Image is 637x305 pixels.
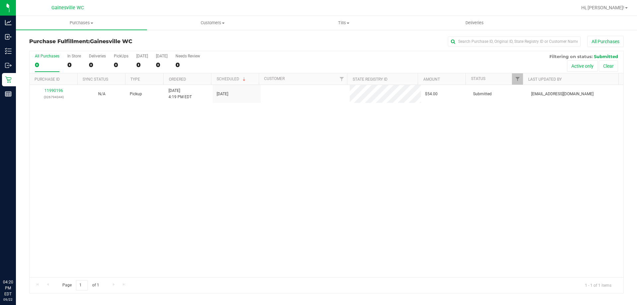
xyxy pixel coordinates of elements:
a: 11990196 [44,88,63,93]
button: All Purchases [587,36,624,47]
div: PickUps [114,54,128,58]
div: 0 [67,61,81,69]
span: Customers [147,20,278,26]
inline-svg: Reports [5,91,12,97]
div: 0 [35,61,59,69]
span: [DATE] 4:19 PM EDT [169,88,192,100]
div: 0 [156,61,168,69]
button: N/A [98,91,106,97]
span: Page of 1 [57,280,105,290]
a: State Registry ID [353,77,388,82]
inline-svg: Retail [5,76,12,83]
div: 0 [89,61,106,69]
span: Filtering on status: [549,54,593,59]
inline-svg: Inventory [5,48,12,54]
a: Last Updated By [528,77,562,82]
a: Amount [423,77,440,82]
p: 04:20 PM EDT [3,279,13,297]
a: Ordered [169,77,186,82]
a: Status [471,76,485,81]
span: Purchases [16,20,147,26]
inline-svg: Analytics [5,19,12,26]
a: Tills [278,16,409,30]
a: Sync Status [83,77,108,82]
span: Gainesville WC [51,5,84,11]
a: Customer [264,76,285,81]
iframe: Resource center [7,252,27,272]
span: Not Applicable [98,92,106,96]
span: Gainesville WC [90,38,132,44]
p: (326794344) [34,94,74,100]
p: 09/22 [3,297,13,302]
a: Purchases [16,16,147,30]
inline-svg: Outbound [5,62,12,69]
div: In Store [67,54,81,58]
div: 0 [136,61,148,69]
span: [DATE] [217,91,228,97]
span: $54.00 [425,91,438,97]
span: 1 - 1 of 1 items [580,280,617,290]
div: 0 [114,61,128,69]
button: Active only [567,60,598,72]
div: Needs Review [176,54,200,58]
span: Submitted [594,54,618,59]
div: [DATE] [136,54,148,58]
div: [DATE] [156,54,168,58]
div: All Purchases [35,54,59,58]
inline-svg: Inbound [5,34,12,40]
a: Deliveries [409,16,540,30]
a: Filter [512,73,523,85]
input: Search Purchase ID, Original ID, State Registry ID or Customer Name... [448,37,581,46]
h3: Purchase Fulfillment: [29,38,227,44]
div: Deliveries [89,54,106,58]
iframe: Resource center unread badge [20,251,28,259]
span: Hi, [PERSON_NAME]! [581,5,624,10]
span: Tills [278,20,409,26]
a: Customers [147,16,278,30]
span: Submitted [473,91,492,97]
a: Filter [336,73,347,85]
a: Scheduled [217,77,247,81]
span: Deliveries [457,20,493,26]
span: Pickup [130,91,142,97]
span: [EMAIL_ADDRESS][DOMAIN_NAME] [531,91,594,97]
div: 0 [176,61,200,69]
a: Purchase ID [35,77,60,82]
button: Clear [599,60,618,72]
a: Type [130,77,140,82]
input: 1 [76,280,88,290]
